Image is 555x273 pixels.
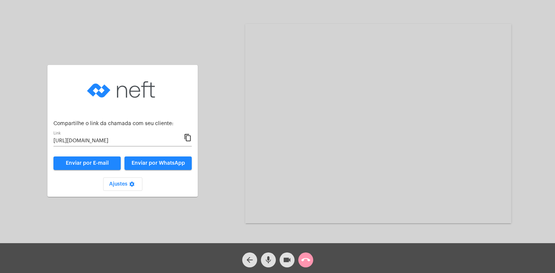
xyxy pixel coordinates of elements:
mat-icon: arrow_back [245,255,254,264]
mat-icon: call_end [301,255,310,264]
button: Enviar por WhatsApp [124,156,192,170]
mat-icon: content_copy [184,133,192,142]
button: Ajustes [103,177,142,191]
span: Ajustes [109,182,136,187]
p: Compartilhe o link da chamada com seu cliente: [53,121,192,127]
mat-icon: videocam [283,255,292,264]
mat-icon: settings [127,181,136,190]
span: Enviar por WhatsApp [132,161,185,166]
a: Enviar por E-mail [53,156,121,170]
img: logo-neft-novo-2.png [85,71,160,108]
span: Enviar por E-mail [66,161,109,166]
mat-icon: mic [264,255,273,264]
